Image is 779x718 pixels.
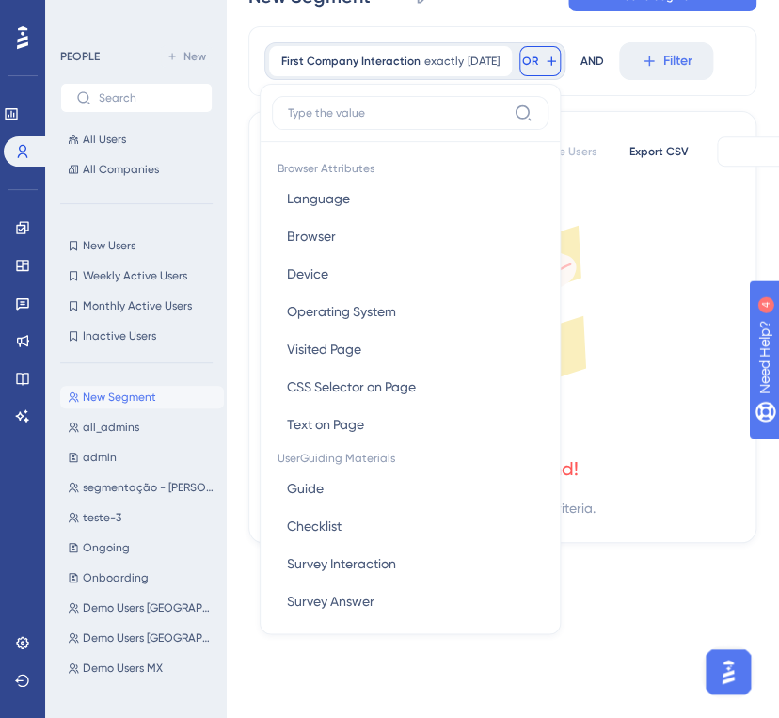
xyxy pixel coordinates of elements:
[272,470,548,507] button: Guide
[287,552,396,575] span: Survey Interaction
[287,590,374,613] span: Survey Answer
[272,507,548,545] button: Checklist
[83,630,216,646] span: Demo Users [GEOGRAPHIC_DATA]
[83,268,187,283] span: Weekly Active Users
[580,42,604,80] div: AND
[60,657,224,679] button: Demo Users MX
[83,298,192,313] span: Monthly Active Users
[424,54,464,69] span: exactly
[83,162,159,177] span: All Companies
[60,627,224,649] button: Demo Users [GEOGRAPHIC_DATA]
[619,42,713,80] button: Filter
[287,515,342,537] span: Checklist
[83,420,139,435] span: all_admins
[83,132,126,147] span: All Users
[468,54,500,69] span: [DATE]
[272,443,548,470] span: UserGuiding Materials
[287,338,361,360] span: Visited Page
[83,238,135,253] span: New Users
[83,661,163,676] span: Demo Users MX
[83,540,130,555] span: Ongoing
[60,295,213,317] button: Monthly Active Users
[287,477,324,500] span: Guide
[700,644,756,700] iframe: UserGuiding AI Assistant Launcher
[60,476,224,499] button: segmentação - [PERSON_NAME]
[530,144,597,159] span: Delete Users
[83,390,156,405] span: New Segment
[160,45,213,68] button: New
[287,187,350,210] span: Language
[272,330,548,368] button: Visited Page
[83,450,117,465] span: admin
[183,49,206,64] span: New
[272,153,548,180] span: Browser Attributes
[60,566,224,589] button: Onboarding
[60,597,224,619] button: Demo Users [GEOGRAPHIC_DATA]
[522,54,538,69] span: OR
[60,234,213,257] button: New Users
[287,413,364,436] span: Text on Page
[83,480,216,495] span: segmentação - [PERSON_NAME]
[272,582,548,620] button: Survey Answer
[83,600,216,615] span: Demo Users [GEOGRAPHIC_DATA]
[60,264,213,287] button: Weekly Active Users
[272,255,548,293] button: Device
[60,325,213,347] button: Inactive Users
[131,9,136,24] div: 4
[288,105,506,120] input: Type the value
[60,506,224,529] button: teste-3
[83,570,149,585] span: Onboarding
[519,46,561,76] button: OR
[272,406,548,443] button: Text on Page
[272,368,548,406] button: CSS Selector on Page
[60,158,213,181] button: All Companies
[629,144,689,159] span: Export CSV
[60,446,224,469] button: admin
[287,300,396,323] span: Operating System
[272,293,548,330] button: Operating System
[272,217,548,255] button: Browser
[663,50,692,72] span: Filter
[83,328,156,343] span: Inactive Users
[281,54,421,69] span: First Company Interaction
[99,91,197,104] input: Search
[83,510,121,525] span: teste-3
[287,225,336,247] span: Browser
[612,136,706,167] button: Export CSV
[60,416,224,439] button: all_admins
[60,49,100,64] div: PEOPLE
[60,128,213,151] button: All Users
[287,263,328,285] span: Device
[44,5,118,27] span: Need Help?
[60,536,224,559] button: Ongoing
[287,375,416,398] span: CSS Selector on Page
[272,545,548,582] button: Survey Interaction
[272,180,548,217] button: Language
[60,386,224,408] button: New Segment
